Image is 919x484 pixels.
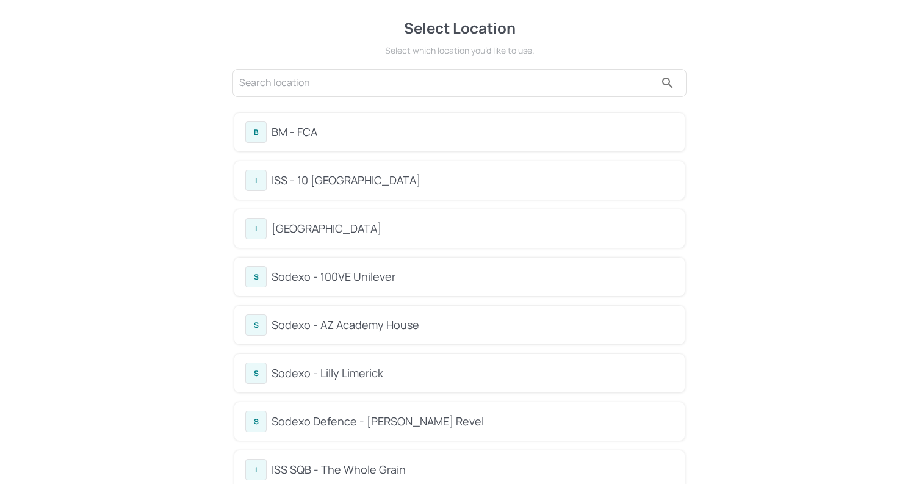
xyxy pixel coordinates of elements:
div: Select Location [231,17,688,39]
div: Sodexo - Lilly Limerick [272,365,674,381]
div: S [245,411,267,432]
div: ISS SQB - The Whole Grain [272,461,674,478]
div: Sodexo - 100VE Unilever [272,269,674,285]
div: I [245,459,267,480]
input: Search location [239,73,655,93]
div: [GEOGRAPHIC_DATA] [272,220,674,237]
div: B [245,121,267,143]
button: search [655,71,680,95]
div: S [245,314,267,336]
div: S [245,266,267,287]
div: S [245,363,267,384]
div: Select which location you’d like to use. [231,44,688,57]
div: Sodexo - AZ Academy House [272,317,674,333]
div: I [245,218,267,239]
div: I [245,170,267,191]
div: Sodexo Defence - [PERSON_NAME] Revel [272,413,674,430]
div: BM - FCA [272,124,674,140]
div: ISS - 10 [GEOGRAPHIC_DATA] [272,172,674,189]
